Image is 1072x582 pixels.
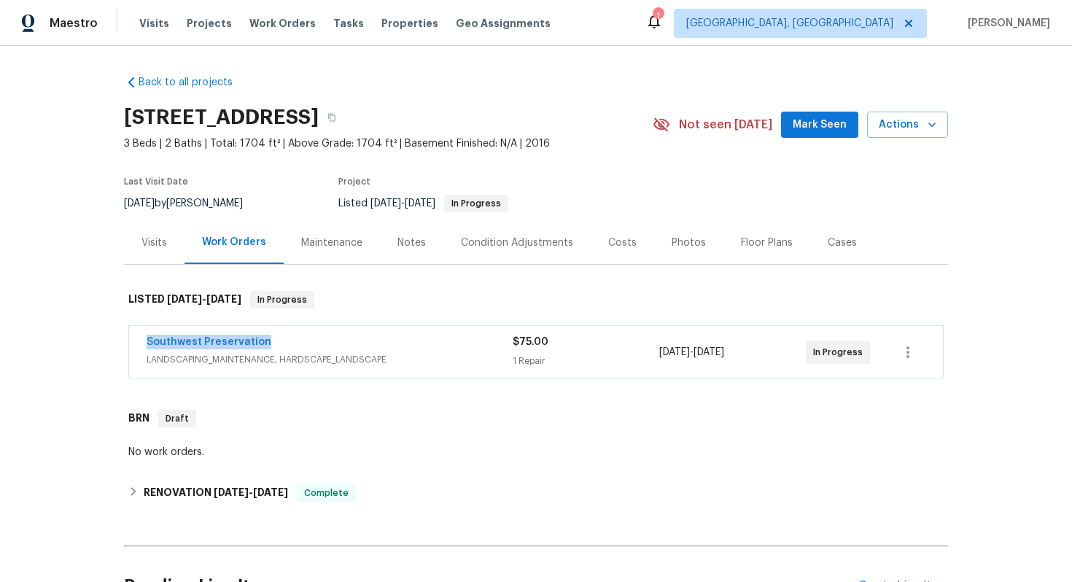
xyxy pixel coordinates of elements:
span: Work Orders [249,16,316,31]
span: Mark Seen [793,116,847,134]
div: Condition Adjustments [461,236,573,250]
span: [PERSON_NAME] [962,16,1050,31]
span: Complete [298,486,354,500]
span: LANDSCAPING_MAINTENANCE, HARDSCAPE_LANDSCAPE [147,352,513,367]
span: Visits [139,16,169,31]
span: In Progress [252,292,313,307]
div: 1 [653,9,663,23]
span: Maestro [50,16,98,31]
div: Costs [608,236,637,250]
button: Actions [867,112,948,139]
span: Actions [879,116,936,134]
button: Copy Address [319,104,345,131]
span: [DATE] [206,294,241,304]
div: Photos [672,236,706,250]
h6: BRN [128,410,149,427]
div: BRN Draft [124,395,948,442]
span: [DATE] [405,198,435,209]
span: [DATE] [167,294,202,304]
span: In Progress [446,199,507,208]
span: - [659,345,724,360]
span: 3 Beds | 2 Baths | Total: 1704 ft² | Above Grade: 1704 ft² | Basement Finished: N/A | 2016 [124,136,653,151]
h6: LISTED [128,291,241,309]
div: 1 Repair [513,354,659,368]
div: No work orders. [128,445,944,459]
span: [GEOGRAPHIC_DATA], [GEOGRAPHIC_DATA] [686,16,893,31]
span: Listed [338,198,508,209]
span: Not seen [DATE] [679,117,772,132]
span: [DATE] [253,487,288,497]
span: - [214,487,288,497]
span: Project [338,177,370,186]
div: LISTED [DATE]-[DATE]In Progress [124,276,948,323]
span: [DATE] [124,198,155,209]
span: [DATE] [659,347,690,357]
span: In Progress [813,345,869,360]
div: Maintenance [301,236,362,250]
span: Geo Assignments [456,16,551,31]
span: Tasks [333,18,364,28]
a: Back to all projects [124,75,264,90]
span: [DATE] [694,347,724,357]
div: Work Orders [202,235,266,249]
span: Draft [160,411,195,426]
span: Last Visit Date [124,177,188,186]
span: [DATE] [214,487,249,497]
span: Properties [381,16,438,31]
span: - [370,198,435,209]
a: Southwest Preservation [147,337,271,347]
div: by [PERSON_NAME] [124,195,260,212]
span: Projects [187,16,232,31]
span: [DATE] [370,198,401,209]
div: RENOVATION [DATE]-[DATE]Complete [124,476,948,511]
h2: [STREET_ADDRESS] [124,110,319,125]
div: Floor Plans [741,236,793,250]
button: Mark Seen [781,112,858,139]
div: Cases [828,236,857,250]
div: Visits [141,236,167,250]
span: - [167,294,241,304]
div: Notes [397,236,426,250]
h6: RENOVATION [144,484,288,502]
span: $75.00 [513,337,548,347]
